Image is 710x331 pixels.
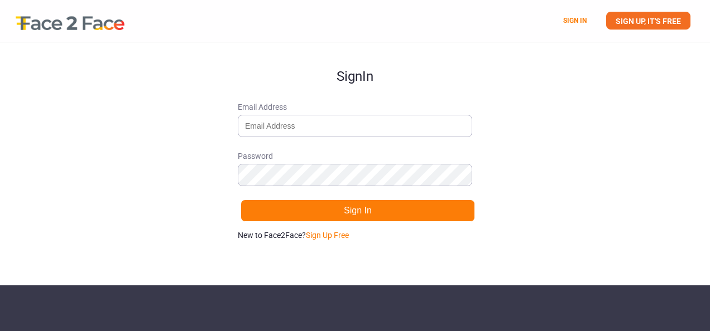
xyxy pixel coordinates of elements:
[238,101,472,113] span: Email Address
[238,150,472,162] span: Password
[238,115,472,137] input: Email Address
[238,42,472,84] h1: Sign In
[606,12,690,30] a: SIGN UP, IT'S FREE
[241,199,475,222] button: Sign In
[238,164,472,186] input: Password
[563,17,587,25] a: SIGN IN
[238,230,472,241] p: New to Face2Face?
[306,231,349,240] a: Sign Up Free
